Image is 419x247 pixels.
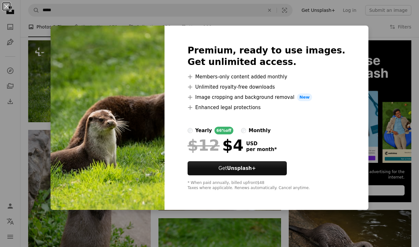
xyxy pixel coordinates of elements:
span: per month * [246,147,277,152]
div: 66% off [214,127,233,134]
li: Image cropping and background removal [188,93,345,101]
div: yearly [195,127,212,134]
span: $12 [188,137,220,154]
img: premium_photo-1661963170818-43e58ed3a9e7 [51,26,165,210]
div: monthly [249,127,271,134]
strong: Unsplash+ [227,165,256,171]
div: * When paid annually, billed upfront $48 Taxes where applicable. Renews automatically. Cancel any... [188,180,345,191]
input: monthly [241,128,246,133]
button: GetUnsplash+ [188,161,287,175]
li: Enhanced legal protections [188,104,345,111]
span: New [297,93,312,101]
span: USD [246,141,277,147]
li: Unlimited royalty-free downloads [188,83,345,91]
input: yearly66%off [188,128,193,133]
li: Members-only content added monthly [188,73,345,81]
div: $4 [188,137,244,154]
h2: Premium, ready to use images. Get unlimited access. [188,45,345,68]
